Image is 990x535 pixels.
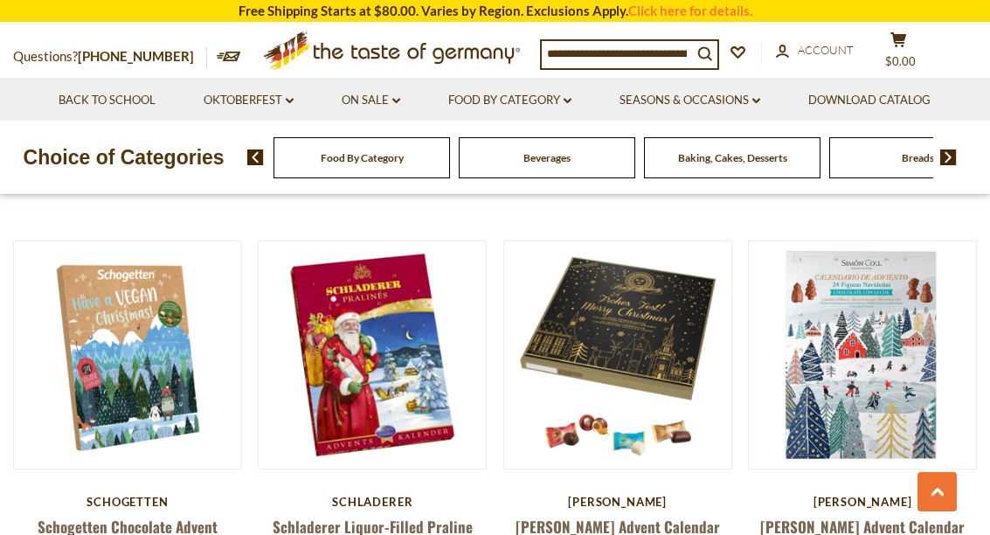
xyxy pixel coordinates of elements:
[247,149,264,165] img: previous arrow
[204,91,294,110] a: Oktoberfest
[259,241,486,469] img: Schladerer Liquor-Filled Praline Advent Calender 255g
[798,43,854,57] span: Account
[503,495,732,509] div: [PERSON_NAME]
[940,149,957,165] img: next arrow
[14,241,241,469] img: Schogetten Chocolate Advent Calender, 216g
[628,3,752,18] a: Click here for details.
[678,151,787,164] a: Baking, Cakes, Desserts
[321,151,404,164] a: Food By Category
[78,48,194,64] a: [PHONE_NUMBER]
[902,151,934,164] a: Breads
[885,54,916,68] span: $0.00
[808,91,931,110] a: Download Catalog
[13,495,242,509] div: Schogetten
[448,91,571,110] a: Food By Category
[523,151,571,164] a: Beverages
[13,45,207,68] p: Questions?
[59,91,156,110] a: Back to School
[776,41,854,60] a: Account
[342,91,400,110] a: On Sale
[872,31,924,75] button: $0.00
[620,91,760,110] a: Seasons & Occasions
[258,495,487,509] div: Schladerer
[748,495,977,509] div: [PERSON_NAME]
[749,241,976,469] img: Simón Coll Advent Calendar with Milk Chocolate Figures, 7.6 oz.
[504,241,731,469] img: Lambertz Advent Calendar 290g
